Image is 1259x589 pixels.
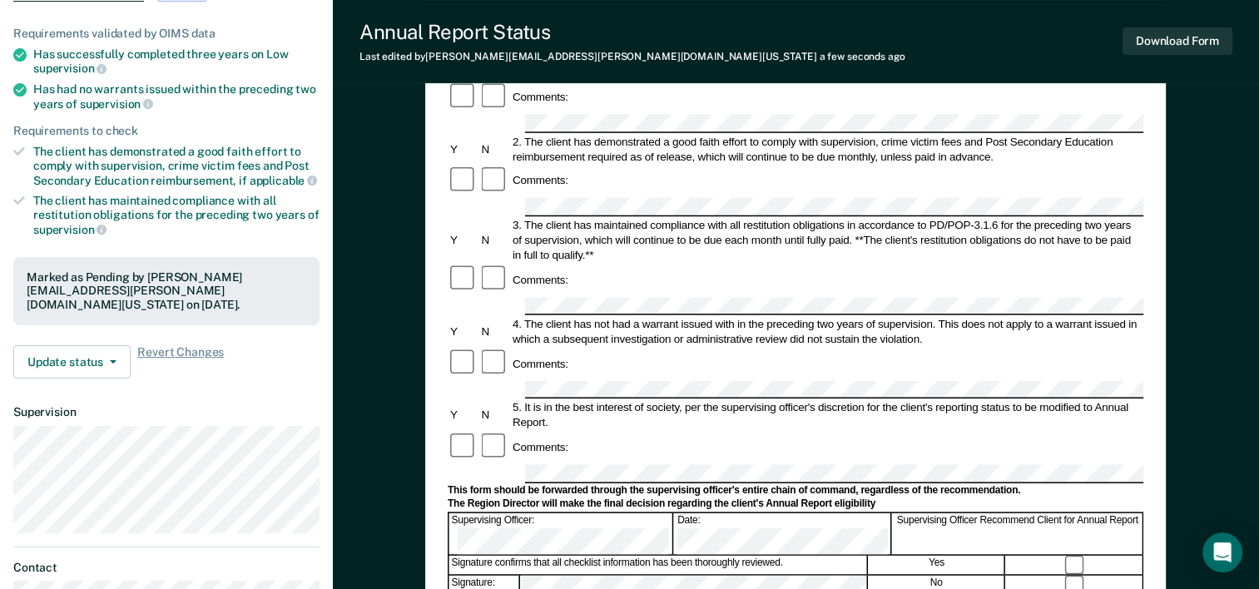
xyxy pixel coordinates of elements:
div: Y [448,141,478,156]
div: Marked as Pending by [PERSON_NAME][EMAIL_ADDRESS][PERSON_NAME][DOMAIN_NAME][US_STATE] on [DATE]. [27,270,306,312]
div: Supervising Officer Recommend Client for Annual Report [893,514,1143,555]
div: Supervising Officer: [449,514,674,555]
div: Comments: [510,440,571,455]
span: Revert Changes [137,345,224,379]
div: Signature confirms that all checklist information has been thoroughly reviewed. [449,556,868,574]
div: N [479,141,510,156]
div: Has successfully completed three years on Low [33,47,320,76]
div: Annual Report Status [359,20,905,44]
div: The client has maintained compliance with all restitution obligations for the preceding two years of [33,194,320,236]
div: Comments: [510,174,571,189]
div: 2. The client has demonstrated a good faith effort to comply with supervision, crime victim fees ... [510,134,1143,164]
div: The Region Director will make the final decision regarding the client's Annual Report eligibility [448,498,1143,512]
div: Has had no warrants issued within the preceding two years of [33,82,320,111]
div: 5. It is in the best interest of society, per the supervising officer's discretion for the client... [510,400,1143,430]
div: Y [448,408,478,423]
div: N [479,324,510,339]
div: Open Intercom Messenger [1202,532,1242,572]
div: Date: [675,514,891,555]
span: supervision [80,97,153,111]
div: Last edited by [PERSON_NAME][EMAIL_ADDRESS][PERSON_NAME][DOMAIN_NAME][US_STATE] [359,51,905,62]
div: Comments: [510,90,571,105]
div: Y [448,233,478,248]
div: Comments: [510,272,571,287]
span: applicable [250,174,317,187]
dt: Supervision [13,405,320,419]
span: supervision [33,62,107,75]
button: Download Form [1123,27,1232,55]
div: N [479,408,510,423]
div: 3. The client has maintained compliance with all restitution obligations in accordance to PD/POP-... [510,218,1143,263]
button: Update status [13,345,131,379]
div: Requirements validated by OIMS data [13,27,320,41]
div: The client has demonstrated a good faith effort to comply with supervision, crime victim fees and... [33,145,320,187]
div: 4. The client has not had a warrant issued with in the preceding two years of supervision. This d... [510,316,1143,346]
div: N [479,233,510,248]
dt: Contact [13,561,320,575]
div: Y [448,324,478,339]
span: supervision [33,223,107,236]
div: Comments: [510,356,571,371]
div: Requirements to check [13,124,320,138]
span: a few seconds ago [820,51,905,62]
div: This form should be forwarded through the supervising officer's entire chain of command, regardle... [448,484,1143,497]
div: Yes [869,556,1005,574]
